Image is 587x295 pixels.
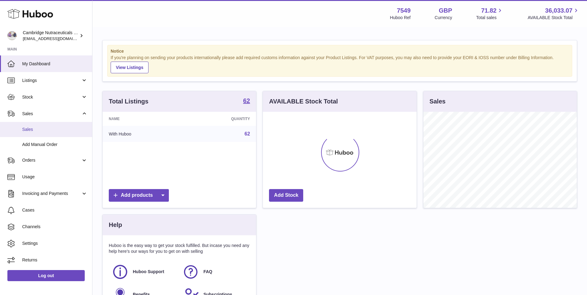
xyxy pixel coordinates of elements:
span: Settings [22,240,88,246]
a: FAQ [182,264,247,280]
span: Stock [22,94,81,100]
span: 71.82 [481,6,496,15]
a: Log out [7,270,85,281]
div: Cambridge Nutraceuticals Ltd [23,30,78,42]
strong: Notice [111,48,569,54]
span: 36,033.07 [545,6,573,15]
th: Quantity [184,112,256,126]
span: Huboo Support [133,269,164,275]
img: qvc@camnutra.com [7,31,17,40]
span: Returns [22,257,88,263]
h3: AVAILABLE Stock Total [269,97,338,106]
span: Cases [22,207,88,213]
a: 71.82 Total sales [476,6,503,21]
p: Huboo is the easy way to get your stock fulfilled. But incase you need any help here's our ways f... [109,243,250,254]
h3: Sales [430,97,446,106]
td: With Huboo [103,126,184,142]
strong: 62 [243,98,250,104]
div: Huboo Ref [390,15,411,21]
span: Invoicing and Payments [22,191,81,196]
a: 62 [243,98,250,105]
th: Name [103,112,184,126]
span: Sales [22,127,88,132]
span: Total sales [476,15,503,21]
span: AVAILABLE Stock Total [528,15,580,21]
span: Orders [22,157,81,163]
span: Usage [22,174,88,180]
a: 62 [245,131,250,136]
span: [EMAIL_ADDRESS][DOMAIN_NAME] [23,36,91,41]
strong: 7549 [397,6,411,15]
span: My Dashboard [22,61,88,67]
a: Add Stock [269,189,303,202]
strong: GBP [439,6,452,15]
span: Add Manual Order [22,142,88,147]
a: 36,033.07 AVAILABLE Stock Total [528,6,580,21]
div: If you're planning on sending your products internationally please add required customs informati... [111,55,569,73]
h3: Help [109,221,122,229]
span: Listings [22,78,81,83]
a: Add products [109,189,169,202]
h3: Total Listings [109,97,149,106]
a: Huboo Support [112,264,176,280]
span: Sales [22,111,81,117]
a: View Listings [111,62,149,73]
span: Channels [22,224,88,230]
div: Currency [435,15,452,21]
span: FAQ [203,269,212,275]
